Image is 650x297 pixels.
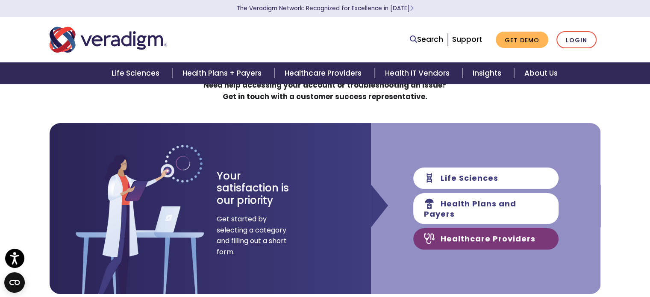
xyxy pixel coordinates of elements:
[410,4,414,12] span: Learn More
[274,62,374,84] a: Healthcare Providers
[496,32,548,48] a: Get Demo
[50,26,167,54] img: Veradigm logo
[556,31,597,49] a: Login
[217,214,287,257] span: Get started by selecting a category and filling out a short form.
[101,62,172,84] a: Life Sciences
[203,80,447,102] strong: Need help accessing your account or troubleshooting an issue? Get in touch with a customer succes...
[410,34,443,45] a: Search
[462,62,514,84] a: Insights
[237,4,414,12] a: The Veradigm Network: Recognized for Excellence in [DATE]Learn More
[4,272,25,293] button: Open CMP widget
[514,62,568,84] a: About Us
[452,34,482,44] a: Support
[217,170,304,207] h3: Your satisfaction is our priority
[172,62,274,84] a: Health Plans + Payers
[375,62,462,84] a: Health IT Vendors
